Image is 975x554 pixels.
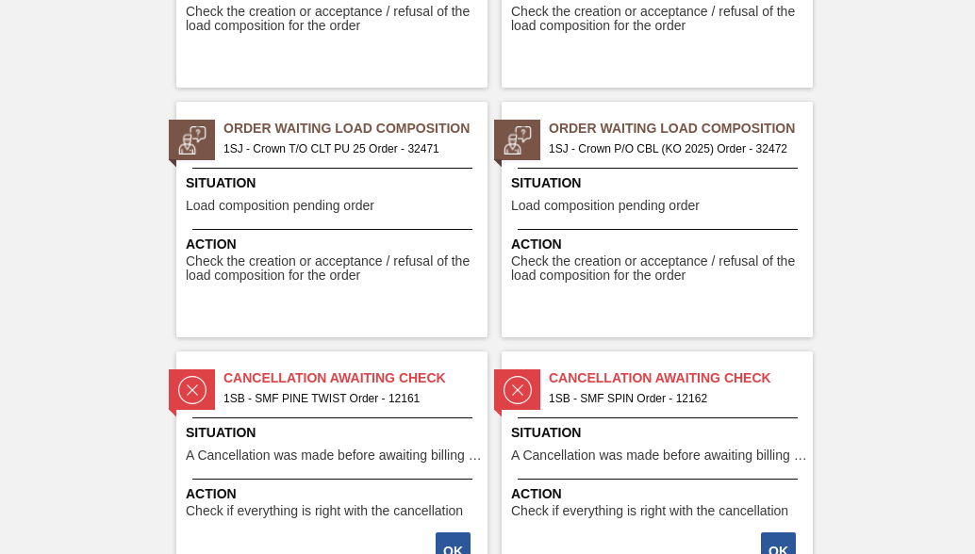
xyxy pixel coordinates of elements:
[511,423,808,443] span: Situation
[504,126,532,155] img: status
[511,235,808,254] span: Action
[178,126,207,155] img: status
[549,368,813,388] span: Cancellation Awaiting Check
[223,368,487,388] span: Cancellation Awaiting Check
[549,388,798,409] span: 1SB - SMF SPIN Order - 12162
[186,423,483,443] span: Situation
[186,199,374,213] span: Load composition pending order
[511,254,808,284] span: Check the creation or acceptance / refusal of the load composition for the order
[223,138,472,159] span: 1SJ - Crown T/O CLT PU 25 Order - 32471
[186,448,483,463] span: A Cancellation was made before awaiting billing stage
[511,173,808,193] span: Situation
[186,504,463,518] span: Check if everything is right with the cancellation
[511,504,788,518] span: Check if everything is right with the cancellation
[549,138,798,159] span: 1SJ - Crown P/O CBL (KO 2025) Order - 32472
[504,376,532,404] img: status
[186,254,483,284] span: Check the creation or acceptance / refusal of the load composition for the order
[511,484,808,504] span: Action
[549,119,813,138] span: Order Waiting Load Composition
[186,173,483,193] span: Situation
[511,448,808,463] span: A Cancellation was made before awaiting billing stage
[511,199,700,213] span: Load composition pending order
[186,484,483,504] span: Action
[223,388,472,409] span: 1SB - SMF PINE TWIST Order - 12161
[223,119,487,138] span: Order Waiting Load Composition
[178,376,207,404] img: status
[186,5,483,34] span: Check the creation or acceptance / refusal of the load composition for the order
[186,235,483,254] span: Action
[511,5,808,34] span: Check the creation or acceptance / refusal of the load composition for the order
